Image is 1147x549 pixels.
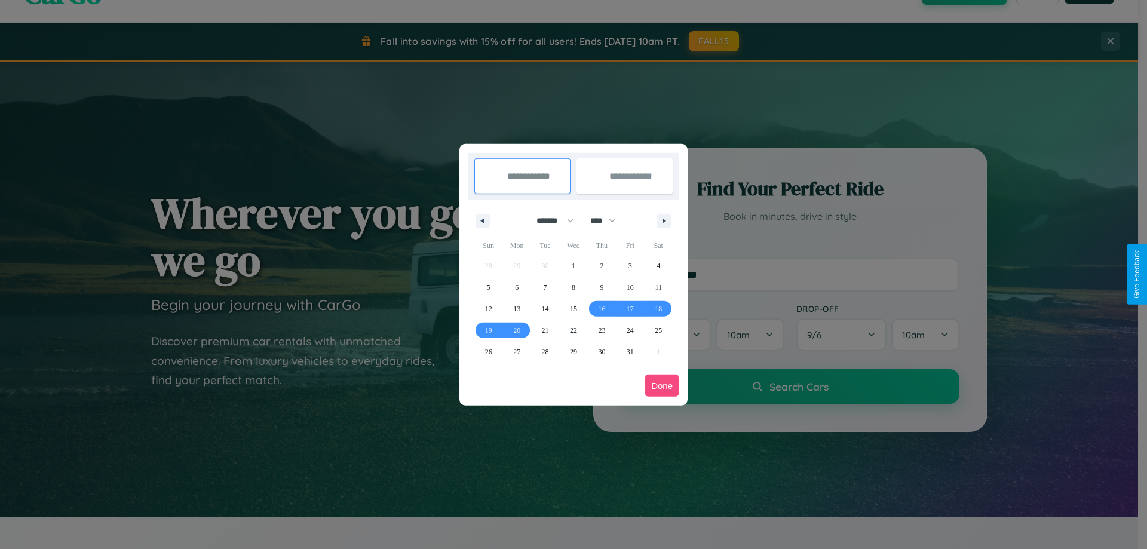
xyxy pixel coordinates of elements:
span: 22 [570,320,577,341]
button: 16 [588,298,616,320]
span: Wed [559,236,587,255]
button: 29 [559,341,587,363]
span: 2 [600,255,603,277]
button: 27 [502,341,530,363]
span: 30 [598,341,605,363]
span: 10 [627,277,634,298]
button: 11 [645,277,673,298]
button: 6 [502,277,530,298]
button: 13 [502,298,530,320]
button: 5 [474,277,502,298]
button: 17 [616,298,644,320]
button: 23 [588,320,616,341]
button: 26 [474,341,502,363]
button: 15 [559,298,587,320]
span: 24 [627,320,634,341]
span: 11 [655,277,662,298]
span: 5 [487,277,490,298]
span: 15 [570,298,577,320]
span: 4 [657,255,660,277]
button: 10 [616,277,644,298]
button: 21 [531,320,559,341]
button: 3 [616,255,644,277]
span: 14 [542,298,549,320]
button: 19 [474,320,502,341]
span: Mon [502,236,530,255]
button: 31 [616,341,644,363]
span: Fri [616,236,644,255]
button: 9 [588,277,616,298]
span: 20 [513,320,520,341]
span: 17 [627,298,634,320]
button: 18 [645,298,673,320]
span: Sat [645,236,673,255]
button: 1 [559,255,587,277]
span: 25 [655,320,662,341]
span: Sun [474,236,502,255]
span: 28 [542,341,549,363]
span: 12 [485,298,492,320]
button: Done [645,375,679,397]
button: 4 [645,255,673,277]
span: 9 [600,277,603,298]
span: 21 [542,320,549,341]
span: 7 [544,277,547,298]
span: 26 [485,341,492,363]
span: 23 [598,320,605,341]
button: 8 [559,277,587,298]
button: 14 [531,298,559,320]
div: Give Feedback [1133,250,1141,299]
span: 31 [627,341,634,363]
span: 6 [515,277,519,298]
button: 28 [531,341,559,363]
span: Thu [588,236,616,255]
span: 16 [598,298,605,320]
button: 22 [559,320,587,341]
span: 29 [570,341,577,363]
button: 20 [502,320,530,341]
button: 2 [588,255,616,277]
span: Tue [531,236,559,255]
button: 30 [588,341,616,363]
span: 19 [485,320,492,341]
span: 8 [572,277,575,298]
span: 13 [513,298,520,320]
span: 27 [513,341,520,363]
button: 24 [616,320,644,341]
button: 12 [474,298,502,320]
span: 3 [628,255,632,277]
span: 18 [655,298,662,320]
button: 25 [645,320,673,341]
span: 1 [572,255,575,277]
button: 7 [531,277,559,298]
